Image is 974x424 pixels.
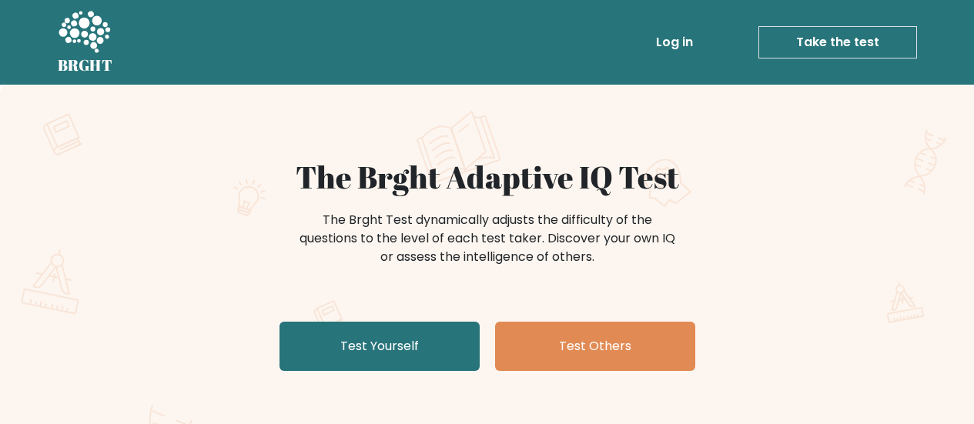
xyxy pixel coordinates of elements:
h1: The Brght Adaptive IQ Test [112,159,863,195]
a: Log in [650,27,699,58]
h5: BRGHT [58,56,113,75]
a: Take the test [758,26,917,58]
a: Test Others [495,322,695,371]
div: The Brght Test dynamically adjusts the difficulty of the questions to the level of each test take... [295,211,680,266]
a: BRGHT [58,6,113,78]
a: Test Yourself [279,322,480,371]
